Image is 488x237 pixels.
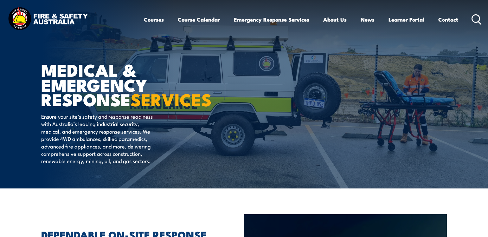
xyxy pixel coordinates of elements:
[41,62,198,107] h1: MEDICAL & EMERGENCY RESPONSE
[41,113,157,165] p: Ensure your site’s safety and response readiness with Australia’s leading industrial security, me...
[131,86,212,112] strong: SERVICES
[388,11,424,28] a: Learner Portal
[323,11,347,28] a: About Us
[234,11,309,28] a: Emergency Response Services
[178,11,220,28] a: Course Calendar
[144,11,164,28] a: Courses
[438,11,458,28] a: Contact
[361,11,375,28] a: News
